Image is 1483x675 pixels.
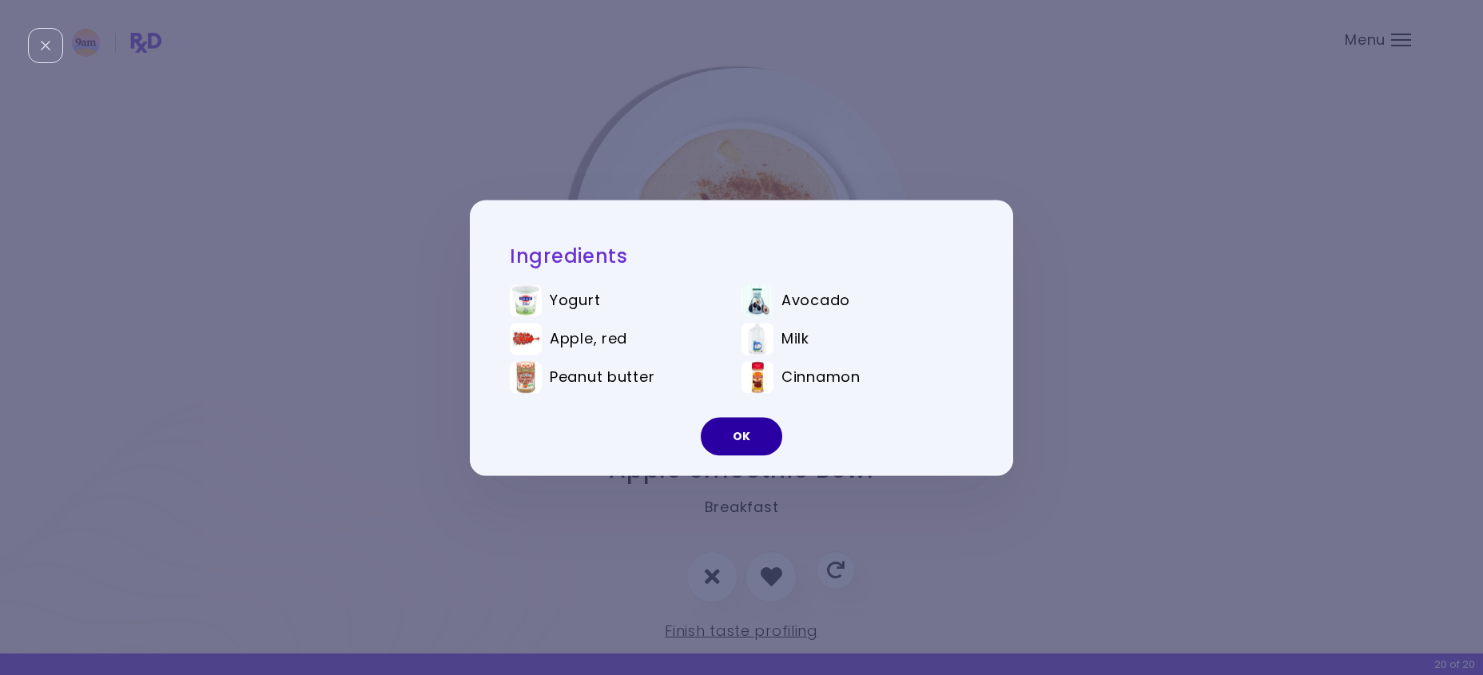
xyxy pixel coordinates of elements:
div: Close [28,28,63,63]
span: Peanut butter [550,368,654,386]
button: OK [701,417,782,455]
span: Avocado [781,292,850,309]
h2: Ingredients [510,244,973,268]
span: Milk [781,330,809,347]
span: Yogurt [550,292,600,309]
span: Apple, red [550,330,627,347]
span: Cinnamon [781,368,861,386]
